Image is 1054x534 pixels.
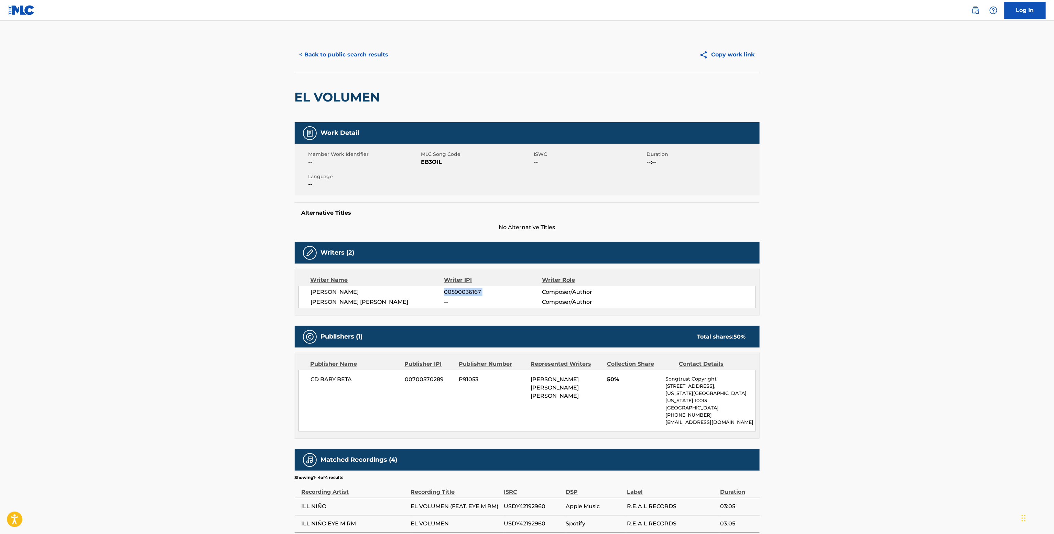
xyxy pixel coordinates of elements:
[989,6,998,14] img: help
[321,333,363,341] h5: Publishers (1)
[647,158,758,166] span: --:--
[534,158,645,166] span: --
[679,360,746,368] div: Contact Details
[531,376,579,399] span: [PERSON_NAME] [PERSON_NAME] [PERSON_NAME]
[411,481,500,496] div: Recording Title
[665,412,755,419] p: [PHONE_NUMBER]
[627,502,717,511] span: R.E.A.L RECORDS
[308,151,420,158] span: Member Work Identifier
[295,474,344,481] p: Showing 1 - 4 of 4 results
[566,502,624,511] span: Apple Music
[444,276,542,284] div: Writer IPI
[306,129,314,137] img: Work Detail
[695,46,760,63] button: Copy work link
[647,151,758,158] span: Duration
[720,481,756,496] div: Duration
[699,51,711,59] img: Copy work link
[987,3,1000,17] div: Help
[720,502,756,511] span: 03:05
[627,520,717,528] span: R.E.A.L RECORDS
[542,298,631,306] span: Composer/Author
[627,481,717,496] div: Label
[665,404,755,412] p: [GEOGRAPHIC_DATA]
[306,333,314,341] img: Publishers
[302,210,753,216] h5: Alternative Titles
[311,288,444,296] span: [PERSON_NAME]
[607,360,674,368] div: Collection Share
[1022,508,1026,528] div: Drag
[411,520,500,528] span: EL VOLUMEN
[308,158,420,166] span: --
[534,151,645,158] span: ISWC
[405,360,454,368] div: Publisher IPI
[311,276,444,284] div: Writer Name
[421,151,532,158] span: MLC Song Code
[311,360,400,368] div: Publisher Name
[8,5,35,15] img: MLC Logo
[311,298,444,306] span: [PERSON_NAME] [PERSON_NAME]
[665,419,755,426] p: [EMAIL_ADDRESS][DOMAIN_NAME]
[444,288,542,296] span: 00590036167
[969,3,982,17] a: Public Search
[302,520,408,528] span: ILL NIÑO,EYE M RM
[306,249,314,257] img: Writers
[421,158,532,166] span: EB3OIL
[665,375,755,383] p: Songtrust Copyright
[321,129,359,137] h5: Work Detail
[321,456,398,464] h5: Matched Recordings (4)
[697,333,746,341] div: Total shares:
[306,456,314,464] img: Matched Recordings
[295,46,393,63] button: < Back to public search results
[504,481,563,496] div: ISRC
[504,502,563,511] span: USDY42192960
[308,173,420,180] span: Language
[566,481,624,496] div: DSP
[971,6,980,14] img: search
[302,481,408,496] div: Recording Artist
[321,249,355,257] h5: Writers (2)
[734,333,746,340] span: 50 %
[531,360,602,368] div: Represented Writers
[459,375,525,384] span: P91053
[566,520,624,528] span: Spotify
[459,360,525,368] div: Publisher Number
[405,375,454,384] span: 00700570289
[308,180,420,189] span: --
[302,502,408,511] span: ILL NIÑO
[607,375,660,384] span: 50%
[295,223,760,232] span: No Alternative Titles
[665,390,755,404] p: [US_STATE][GEOGRAPHIC_DATA][US_STATE] 10013
[444,298,542,306] span: --
[665,383,755,390] p: [STREET_ADDRESS],
[720,520,756,528] span: 03:05
[1020,501,1054,534] iframe: Chat Widget
[504,520,563,528] span: USDY42192960
[411,502,500,511] span: EL VOLUMEN (FEAT. EYE M RM)
[295,89,384,105] h2: EL VOLUMEN
[1004,2,1046,19] a: Log In
[542,288,631,296] span: Composer/Author
[311,375,400,384] span: CD BABY BETA
[542,276,631,284] div: Writer Role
